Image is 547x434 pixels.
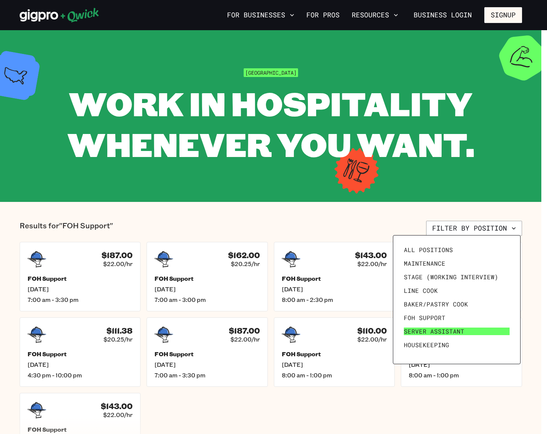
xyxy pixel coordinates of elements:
span: Prep Cook [404,355,438,362]
span: All Positions [404,246,453,254]
ul: Filter by position [401,243,513,356]
span: Server Assistant [404,328,464,335]
span: Housekeeping [404,341,449,349]
span: FOH Support [404,314,445,322]
span: Line Cook [404,287,438,294]
span: Maintenance [404,260,445,267]
span: Stage (working interview) [404,273,498,281]
span: Baker/Pastry Cook [404,300,468,308]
